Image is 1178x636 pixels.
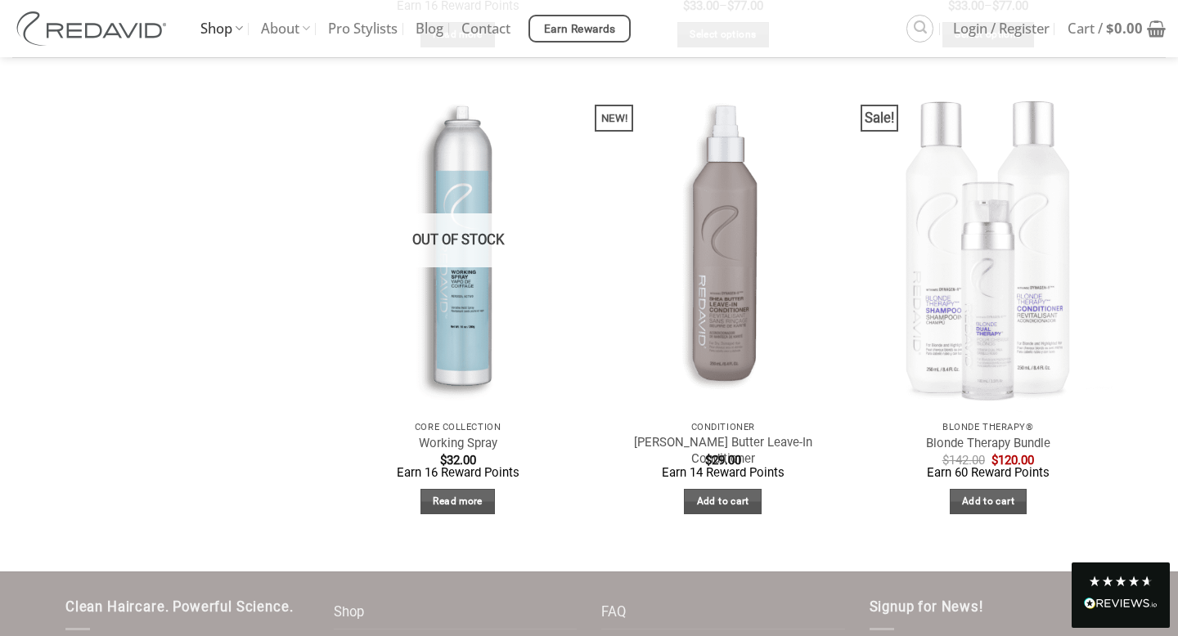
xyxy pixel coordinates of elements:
span: Earn 60 Reward Points [927,465,1050,480]
img: REDAVID Salon Products | United States [12,11,176,46]
a: Shop [334,597,364,629]
div: 4.8 Stars [1088,575,1153,588]
a: Earn Rewards [528,15,631,43]
span: Login / Register [953,8,1050,49]
span: Cart / [1068,8,1143,49]
a: Working Spray [419,436,497,451]
img: Shea Butter Leave-In Conditioner [598,80,848,412]
a: Read more about “Working Spray” [420,489,495,514]
a: FAQ [601,597,626,629]
span: Signup for News! [870,599,983,615]
bdi: 32.00 [440,453,476,468]
div: Out of stock [333,213,582,268]
div: Read All Reviews [1072,562,1170,628]
a: [PERSON_NAME] Butter Leave-In Conditioner [606,435,839,467]
span: $ [440,453,447,468]
span: $ [1106,19,1114,38]
a: Search [906,15,933,42]
div: Read All Reviews [1084,594,1158,616]
span: Earn 14 Reward Points [662,465,785,480]
bdi: 0.00 [1106,19,1143,38]
bdi: 142.00 [942,453,985,468]
p: Conditioner [606,422,839,432]
img: Working Spray [333,80,582,412]
bdi: 29.00 [705,453,741,468]
span: $ [942,453,949,468]
span: Earn 16 Reward Points [397,465,519,480]
span: $ [705,453,712,468]
span: Earn Rewards [544,20,616,38]
a: Read more about “Blonde Therapy Bundle” [950,489,1027,514]
img: Blonde Therapy Bundle [864,80,1113,412]
a: Blonde Therapy Bundle [926,436,1050,451]
p: Blonde Therapy® [872,422,1105,432]
span: $ [991,453,998,468]
img: REVIEWS.io [1084,598,1158,609]
bdi: 120.00 [991,453,1034,468]
a: Add to cart: “Shea Butter Leave-In Conditioner” [684,489,762,514]
p: Core Collection [341,422,574,432]
span: Clean Haircare. Powerful Science. [65,599,293,615]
